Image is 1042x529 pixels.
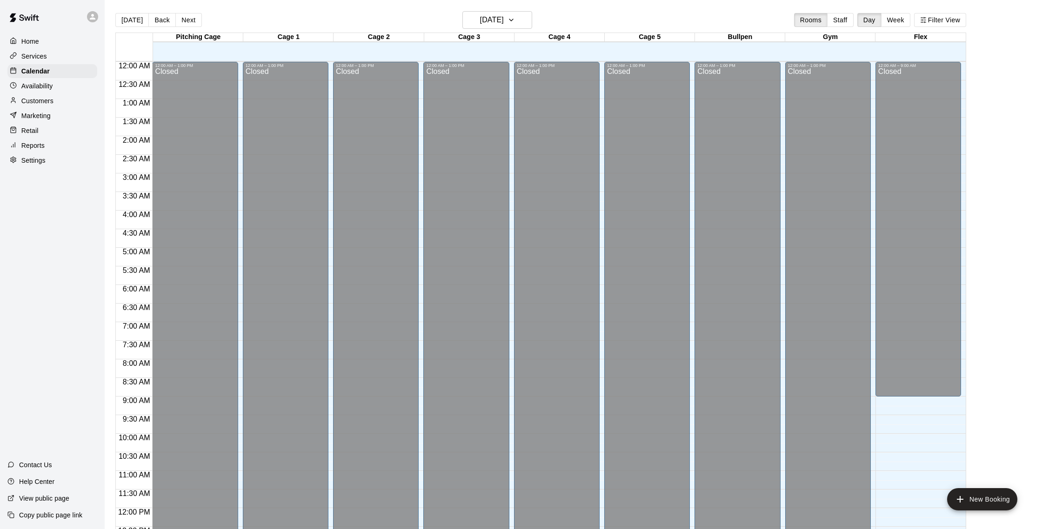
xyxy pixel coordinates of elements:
span: 2:30 AM [120,155,153,163]
span: 12:00 AM [116,62,153,70]
span: 10:30 AM [116,452,153,460]
a: Availability [7,79,97,93]
button: Day [857,13,882,27]
span: 12:00 PM [116,508,152,516]
p: Availability [21,81,53,91]
span: 3:30 AM [120,192,153,200]
span: 2:00 AM [120,136,153,144]
div: 12:00 AM – 1:00 PM [697,63,777,68]
a: Retail [7,124,97,138]
button: Next [175,13,201,27]
div: Closed [878,68,958,400]
p: Home [21,37,39,46]
div: Bullpen [695,33,785,42]
span: 12:30 AM [116,80,153,88]
div: Cage 5 [605,33,695,42]
p: Customers [21,96,53,106]
span: 10:00 AM [116,434,153,442]
button: Back [148,13,176,27]
p: Copy public page link [19,510,82,520]
div: Cage 2 [334,33,424,42]
span: 11:30 AM [116,489,153,497]
a: Reports [7,139,97,152]
span: 11:00 AM [116,471,153,479]
span: 1:00 AM [120,99,153,107]
div: 12:00 AM – 1:00 PM [517,63,597,68]
span: 9:00 AM [120,397,153,404]
div: Gym [785,33,875,42]
button: Filter View [914,13,966,27]
div: 12:00 AM – 9:00 AM: Closed [875,62,961,397]
button: [DATE] [115,13,149,27]
a: Home [7,34,97,48]
a: Settings [7,153,97,167]
span: 3:00 AM [120,173,153,181]
div: Pitching Cage [153,33,243,42]
span: 9:30 AM [120,415,153,423]
div: 12:00 AM – 9:00 AM [878,63,958,68]
div: 12:00 AM – 1:00 PM [426,63,506,68]
button: Staff [827,13,854,27]
span: 4:30 AM [120,229,153,237]
p: Settings [21,156,46,165]
span: 6:00 AM [120,285,153,293]
a: Marketing [7,109,97,123]
p: Contact Us [19,460,52,469]
button: Week [881,13,910,27]
p: Retail [21,126,39,135]
span: 5:30 AM [120,266,153,274]
div: 12:00 AM – 1:00 PM [788,63,868,68]
h6: [DATE] [480,13,504,26]
span: 7:30 AM [120,341,153,349]
p: Calendar [21,66,50,76]
span: 6:30 AM [120,304,153,311]
span: 8:00 AM [120,359,153,367]
div: 12:00 AM – 1:00 PM [246,63,326,68]
p: Help Center [19,477,54,486]
p: Marketing [21,111,51,120]
div: 12:00 AM – 1:00 PM [336,63,416,68]
p: View public page [19,494,69,503]
button: [DATE] [462,11,532,29]
a: Customers [7,94,97,108]
p: Reports [21,141,45,150]
span: 7:00 AM [120,322,153,330]
span: 4:00 AM [120,211,153,218]
span: 8:30 AM [120,378,153,386]
span: 5:00 AM [120,248,153,256]
div: Cage 4 [514,33,605,42]
div: 12:00 AM – 1:00 PM [155,63,235,68]
span: 1:30 AM [120,118,153,126]
div: Cage 3 [424,33,514,42]
a: Calendar [7,64,97,78]
button: add [947,488,1017,510]
div: 12:00 AM – 1:00 PM [607,63,687,68]
p: Services [21,52,47,61]
div: Cage 1 [243,33,334,42]
div: Flex [875,33,966,42]
button: Rooms [794,13,828,27]
a: Services [7,49,97,63]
